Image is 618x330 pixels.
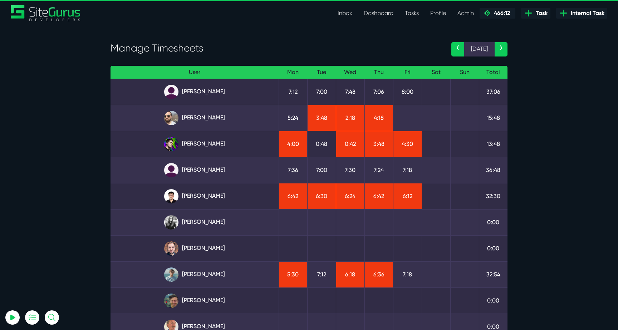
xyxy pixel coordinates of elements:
[279,183,307,209] td: 6:42
[364,183,393,209] td: 6:42
[364,105,393,131] td: 4:18
[450,66,479,79] th: Sun
[116,241,273,256] a: [PERSON_NAME]
[164,85,178,99] img: default_qrqg0b.png
[164,163,178,177] img: default_qrqg0b.png
[568,9,604,18] span: Internal Task
[464,42,495,56] span: [DATE]
[364,131,393,157] td: 3:48
[479,209,507,235] td: 0:00
[479,66,507,79] th: Total
[479,131,507,157] td: 13:48
[364,261,393,287] td: 6:36
[111,66,279,79] th: User
[164,215,178,230] img: rgqpcqpgtbr9fmz9rxmm.jpg
[479,183,507,209] td: 32:30
[479,287,507,314] td: 0:00
[479,105,507,131] td: 15:48
[116,111,273,125] a: [PERSON_NAME]
[393,79,422,105] td: 8:00
[364,66,393,79] th: Thu
[307,157,336,183] td: 7:00
[336,261,364,287] td: 6:18
[332,6,358,20] a: Inbox
[556,8,607,19] a: Internal Task
[521,8,550,19] a: Task
[479,79,507,105] td: 37:06
[358,6,399,20] a: Dashboard
[479,235,507,261] td: 0:00
[279,105,307,131] td: 5:24
[116,189,273,203] a: [PERSON_NAME]
[479,261,507,287] td: 32:54
[307,131,336,157] td: 0:48
[393,183,422,209] td: 6:12
[425,6,452,20] a: Profile
[11,5,81,21] img: Sitegurus Logo
[279,261,307,287] td: 5:30
[11,5,81,21] a: SiteGurus
[480,8,515,19] a: 466:12
[393,131,422,157] td: 4:30
[479,157,507,183] td: 36:48
[116,294,273,308] a: [PERSON_NAME]
[495,42,507,56] a: ›
[111,42,441,54] h3: Manage Timesheets
[116,267,273,282] a: [PERSON_NAME]
[336,183,364,209] td: 6:24
[279,66,307,79] th: Mon
[307,183,336,209] td: 6:30
[116,137,273,151] a: [PERSON_NAME]
[164,267,178,282] img: tkl4csrki1nqjgf0pb1z.png
[279,131,307,157] td: 4:00
[451,42,464,56] a: ‹
[164,241,178,256] img: tfogtqcjwjterk6idyiu.jpg
[116,163,273,177] a: [PERSON_NAME]
[364,79,393,105] td: 7:06
[336,79,364,105] td: 7:48
[422,66,450,79] th: Sat
[164,189,178,203] img: xv1kmavyemxtguplm5ir.png
[364,157,393,183] td: 7:24
[399,6,425,20] a: Tasks
[164,111,178,125] img: ublsy46zpoyz6muduycb.jpg
[533,9,548,18] span: Task
[307,66,336,79] th: Tue
[307,261,336,287] td: 7:12
[164,294,178,308] img: esb8jb8dmrsykbqurfoz.jpg
[393,66,422,79] th: Fri
[279,79,307,105] td: 7:12
[336,105,364,131] td: 2:18
[279,157,307,183] td: 7:36
[393,261,422,287] td: 7:18
[307,79,336,105] td: 7:00
[116,85,273,99] a: [PERSON_NAME]
[491,10,510,16] span: 466:12
[336,131,364,157] td: 0:42
[452,6,480,20] a: Admin
[393,157,422,183] td: 7:18
[336,66,364,79] th: Wed
[307,105,336,131] td: 3:48
[164,137,178,151] img: rxuxidhawjjb44sgel4e.png
[116,215,273,230] a: [PERSON_NAME]
[336,157,364,183] td: 7:30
